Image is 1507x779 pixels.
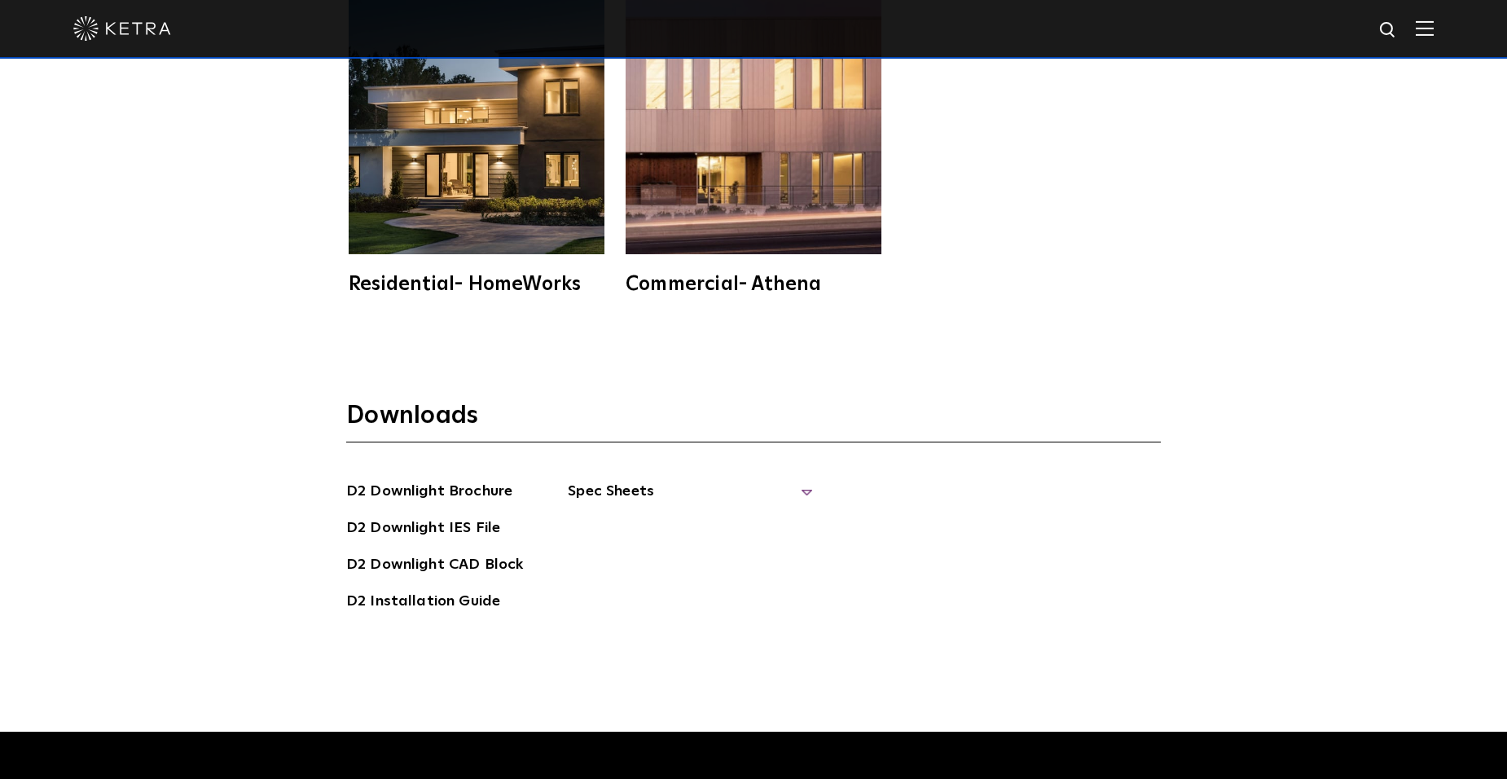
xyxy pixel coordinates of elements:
a: D2 Downlight IES File [346,517,500,543]
a: D2 Downlight CAD Block [346,553,523,579]
a: D2 Installation Guide [346,590,500,616]
img: search icon [1378,20,1399,41]
h3: Downloads [346,400,1161,442]
span: Spec Sheets [568,480,812,516]
div: Residential- HomeWorks [349,275,604,294]
a: D2 Downlight Brochure [346,480,512,506]
img: ketra-logo-2019-white [73,16,171,41]
div: Commercial- Athena [626,275,881,294]
img: Hamburger%20Nav.svg [1416,20,1434,36]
